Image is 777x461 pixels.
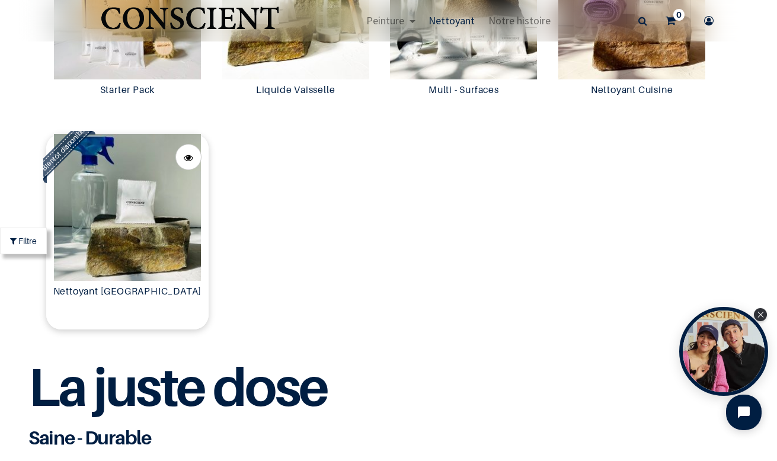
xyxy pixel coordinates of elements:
[387,84,540,98] a: Multi - Surfaces
[28,360,380,427] h1: La juste dose
[679,307,768,396] div: Open Tolstoy
[555,84,708,98] a: Nettoyant Cuisine
[46,134,209,281] img: Product image
[33,117,95,180] div: Bientôt disponible
[175,144,202,170] a: Quick View
[716,385,772,440] iframe: Tidio Chat
[18,235,37,247] span: Filtre
[673,9,685,21] sup: 0
[28,428,380,447] h1: Saine - Durable
[679,307,768,396] div: Tolstoy bubble widget
[51,84,204,98] a: Starter Pack
[366,14,404,27] span: Peinture
[488,14,551,27] span: Notre histoire
[51,286,204,299] a: Nettoyant [GEOGRAPHIC_DATA]
[754,308,767,321] div: Close Tolstoy widget
[219,84,372,98] a: Liquide Vaisselle
[679,307,768,396] div: Open Tolstoy widget
[429,14,475,27] span: Nettoyant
